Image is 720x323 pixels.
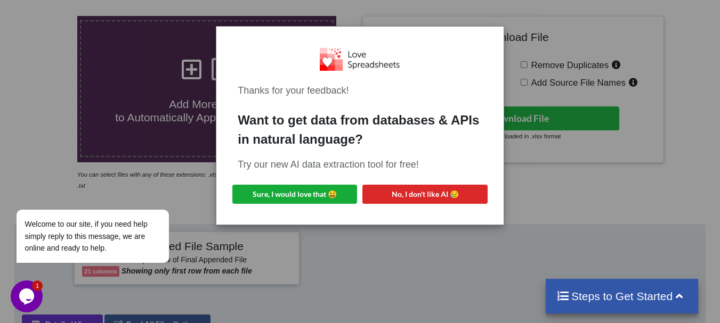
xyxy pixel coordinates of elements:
div: Want to get data from databases & APIs in natural language? [238,111,482,149]
button: No, I don't like AI 😥 [362,185,487,204]
iframe: chat widget [11,280,45,312]
button: Sure, I would love that 😀 [232,185,357,204]
h4: Steps to Get Started [556,289,688,303]
img: Logo.png [320,48,400,71]
div: Try our new AI data extraction tool for free! [238,158,482,172]
div: Thanks for your feedback! [238,84,482,98]
iframe: chat widget [11,150,203,275]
